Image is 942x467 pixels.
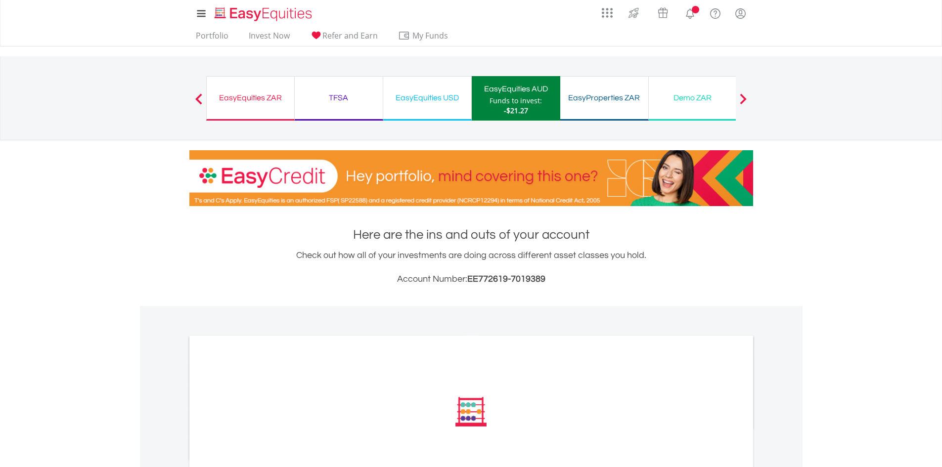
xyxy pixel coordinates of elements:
div: EasyEquities USD [389,91,465,105]
span: Refer and Earn [322,30,378,41]
div: Funds to invest: [490,96,542,106]
img: grid-menu-icon.svg [602,7,613,18]
a: Portfolio [192,31,232,46]
a: Home page [211,2,316,22]
span: -$21.27 [504,106,528,115]
button: Next [733,98,753,108]
div: EasyEquities ZAR [213,91,288,105]
h3: Account Number: [189,272,753,286]
a: AppsGrid [595,2,619,18]
div: Demo ZAR [655,91,731,105]
a: Invest Now [245,31,294,46]
img: EasyEquities_Logo.png [213,6,316,22]
span: EE772619-7019389 [467,274,545,284]
h1: Here are the ins and outs of your account [189,226,753,244]
img: vouchers-v2.svg [655,5,671,21]
div: Check out how all of your investments are doing across different asset classes you hold. [189,249,753,286]
span: My Funds [398,29,463,42]
button: Previous [189,98,209,108]
a: FAQ's and Support [703,2,728,22]
img: thrive-v2.svg [626,5,642,21]
img: EasyCredit Promotion Banner [189,150,753,206]
a: Notifications [677,2,703,22]
div: EasyProperties ZAR [566,91,642,105]
div: EasyEquities AUD [478,82,554,96]
a: Vouchers [648,2,677,21]
a: Refer and Earn [306,31,382,46]
a: My Profile [728,2,753,24]
div: TFSA [301,91,377,105]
